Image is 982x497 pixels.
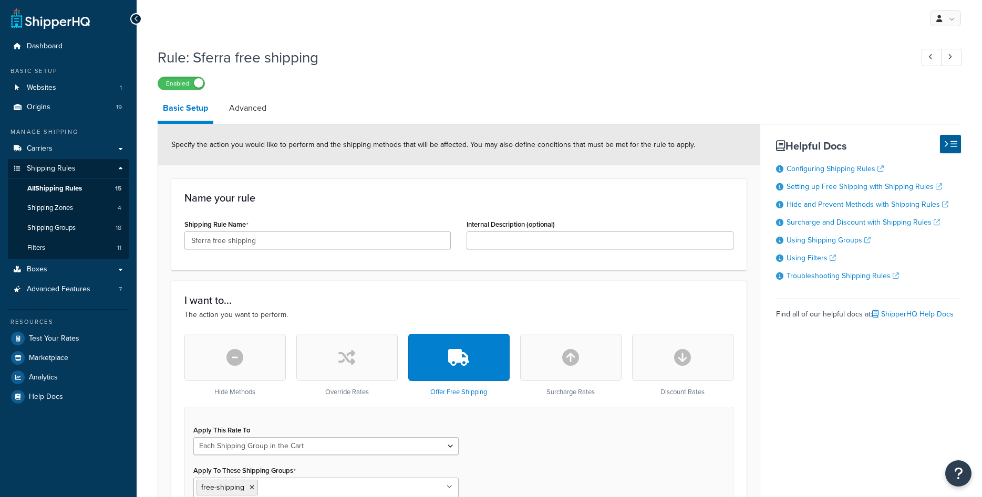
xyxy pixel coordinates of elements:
[115,184,121,193] span: 15
[467,220,555,228] label: Internal Description (optional)
[8,78,129,98] a: Websites1
[8,98,129,117] a: Origins19
[787,252,836,263] a: Using Filters
[29,373,58,382] span: Analytics
[8,37,129,56] a: Dashboard
[8,238,129,258] a: Filters11
[408,334,510,396] div: Offer Free Shipping
[776,140,961,152] h3: Helpful Docs
[787,217,940,228] a: Surcharge and Discount with Shipping Rules
[8,318,129,326] div: Resources
[184,220,249,229] label: Shipping Rule Name
[29,334,79,343] span: Test Your Rates
[787,270,899,281] a: Troubleshooting Shipping Rules
[8,128,129,136] div: Manage Shipping
[193,426,250,434] label: Apply This Rate To
[27,244,45,252] span: Filters
[941,49,962,66] a: Next Record
[632,334,733,396] div: Discount Rates
[8,139,129,158] a: Carriers
[8,67,129,76] div: Basic Setup
[945,460,971,487] button: Open Resource Center
[27,164,76,173] span: Shipping Rules
[787,181,942,192] a: Setting up Free Shipping with Shipping Rules
[184,334,286,396] div: Hide Methods
[8,179,129,198] a: AllShipping Rules15
[8,260,129,279] a: Boxes
[922,49,942,66] a: Previous Record
[158,96,213,124] a: Basic Setup
[8,280,129,299] li: Advanced Features
[8,368,129,387] a: Analytics
[27,184,82,193] span: All Shipping Rules
[116,103,122,112] span: 19
[117,244,121,252] span: 11
[8,78,129,98] li: Websites
[520,334,622,396] div: Surcharge Rates
[8,218,129,238] li: Shipping Groups
[29,393,63,401] span: Help Docs
[940,135,961,153] button: Hide Help Docs
[27,83,56,92] span: Websites
[27,144,53,153] span: Carriers
[201,482,244,493] span: free-shipping
[118,204,121,213] span: 4
[872,309,954,320] a: ShipperHQ Help Docs
[8,329,129,348] a: Test Your Rates
[296,334,398,396] div: Override Rates
[116,224,121,232] span: 18
[27,103,50,112] span: Origins
[8,238,129,258] li: Filters
[27,285,90,294] span: Advanced Features
[8,98,129,117] li: Origins
[27,42,63,51] span: Dashboard
[171,139,695,150] span: Specify the action you would like to perform and the shipping methods that will be affected. You ...
[776,299,961,322] div: Find all of our helpful docs at:
[27,265,47,274] span: Boxes
[158,77,204,90] label: Enabled
[27,224,76,232] span: Shipping Groups
[184,309,733,321] p: The action you want to perform.
[8,218,129,238] a: Shipping Groups18
[8,159,129,178] a: Shipping Rules
[120,83,122,92] span: 1
[193,467,296,475] label: Apply To These Shipping Groups
[8,159,129,259] li: Shipping Rules
[184,192,733,204] h3: Name your rule
[787,199,948,210] a: Hide and Prevent Methods with Shipping Rules
[787,163,884,174] a: Configuring Shipping Rules
[8,198,129,218] a: Shipping Zones4
[158,47,902,68] h1: Rule: Sferra free shipping
[8,387,129,406] a: Help Docs
[787,235,871,246] a: Using Shipping Groups
[119,285,122,294] span: 7
[184,294,733,306] h3: I want to...
[8,348,129,367] a: Marketplace
[8,198,129,218] li: Shipping Zones
[224,96,272,121] a: Advanced
[8,280,129,299] a: Advanced Features7
[27,204,73,213] span: Shipping Zones
[29,354,68,363] span: Marketplace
